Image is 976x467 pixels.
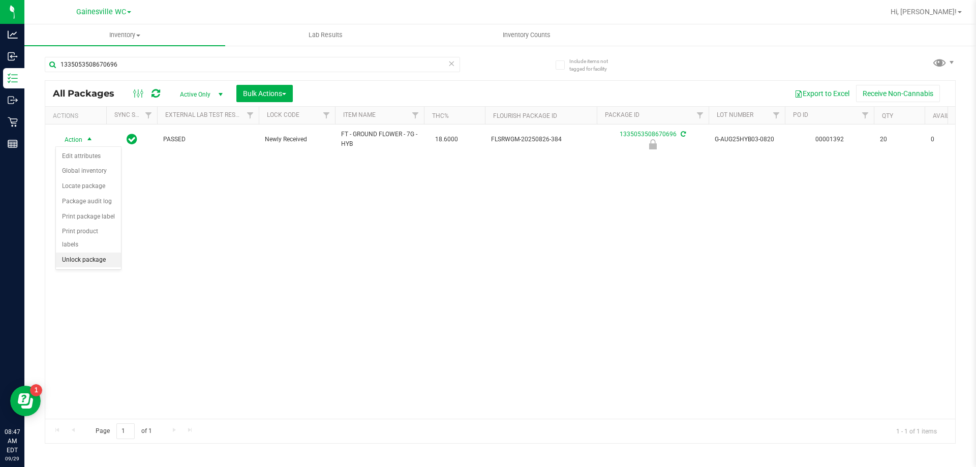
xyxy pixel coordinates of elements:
[56,209,121,225] li: Print package label
[493,112,557,119] a: Flourish Package ID
[8,51,18,61] inline-svg: Inbound
[8,139,18,149] inline-svg: Reports
[430,132,463,147] span: 18.6000
[56,149,121,164] li: Edit attributes
[715,135,779,144] span: G-AUG25HYB03-0820
[933,112,963,119] a: Available
[891,8,957,16] span: Hi, [PERSON_NAME]!
[343,111,376,118] a: Item Name
[56,253,121,268] li: Unlock package
[76,8,126,16] span: Gainesville WC
[407,107,424,124] a: Filter
[56,179,121,194] li: Locate package
[53,88,125,99] span: All Packages
[448,57,455,70] span: Clear
[432,112,449,119] a: THC%
[679,131,686,138] span: Sync from Compliance System
[857,107,874,124] a: Filter
[489,30,564,40] span: Inventory Counts
[56,194,121,209] li: Package audit log
[243,89,286,98] span: Bulk Actions
[717,111,753,118] a: Lot Number
[692,107,709,124] a: Filter
[605,111,639,118] a: Package ID
[8,29,18,40] inline-svg: Analytics
[931,135,969,144] span: 0
[127,132,137,146] span: In Sync
[24,24,225,46] a: Inventory
[83,133,96,147] span: select
[341,130,418,149] span: FT - GROUND FLOWER - 7G - HYB
[569,57,620,73] span: Include items not tagged for facility
[815,136,844,143] a: 00001392
[856,85,940,102] button: Receive Non-Cannabis
[56,164,121,179] li: Global inventory
[30,384,42,396] iframe: Resource center unread badge
[225,24,426,46] a: Lab Results
[265,135,329,144] span: Newly Received
[888,423,945,439] span: 1 - 1 of 1 items
[880,135,919,144] span: 20
[793,111,808,118] a: PO ID
[8,95,18,105] inline-svg: Outbound
[140,107,157,124] a: Filter
[10,386,41,416] iframe: Resource center
[295,30,356,40] span: Lab Results
[114,111,154,118] a: Sync Status
[87,423,160,439] span: Page of 1
[163,135,253,144] span: PASSED
[768,107,785,124] a: Filter
[788,85,856,102] button: Export to Excel
[267,111,299,118] a: Lock Code
[165,111,245,118] a: External Lab Test Result
[318,107,335,124] a: Filter
[5,427,20,455] p: 08:47 AM EDT
[236,85,293,102] button: Bulk Actions
[5,455,20,462] p: 09/29
[55,133,83,147] span: Action
[53,112,102,119] div: Actions
[24,30,225,40] span: Inventory
[426,24,627,46] a: Inventory Counts
[491,135,591,144] span: FLSRWGM-20250826-384
[595,139,710,149] div: Newly Received
[242,107,259,124] a: Filter
[620,131,677,138] a: 1335053508670696
[8,73,18,83] inline-svg: Inventory
[8,117,18,127] inline-svg: Retail
[45,57,460,72] input: Search Package ID, Item Name, SKU, Lot or Part Number...
[882,112,893,119] a: Qty
[56,224,121,252] li: Print product labels
[116,423,135,439] input: 1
